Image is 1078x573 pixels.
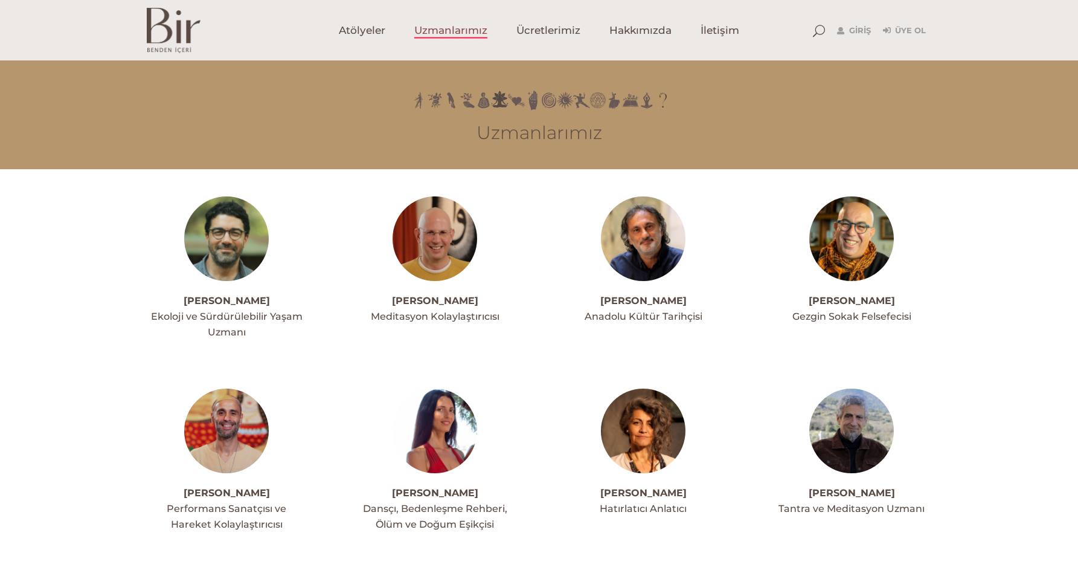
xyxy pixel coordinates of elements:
[600,503,687,514] span: Hatırlatıcı Anlatıcı
[414,24,487,37] span: Uzmanlarımız
[339,24,385,37] span: Atölyeler
[167,503,286,530] span: Performans Sanatçısı ve Hareket Kolaylaştırıcısı
[883,24,926,38] a: Üye Ol
[393,389,477,473] img: amberprofil1-300x300.jpg
[601,196,685,281] img: Ali_Canip_Olgunlu_003_copy-300x300.jpg
[792,311,911,322] span: Gezgin Sokak Felsefecisi
[147,122,932,144] h3: Uzmanlarımız
[184,487,270,499] a: [PERSON_NAME]
[809,196,894,281] img: alinakiprofil--300x300.jpg
[601,389,685,473] img: arbilprofilfoto-300x300.jpg
[516,24,580,37] span: Ücretlerimiz
[184,295,270,306] a: [PERSON_NAME]
[809,389,894,473] img: Koray_Arham_Mincinozlu_002_copy-300x300.jpg
[151,311,303,338] span: Ekoloji ve Sürdürülebilir Yaşam Uzmanı
[809,295,895,306] a: [PERSON_NAME]
[609,24,672,37] span: Hakkımızda
[363,503,507,530] span: Dansçı, Bedenleşme Rehberi, Ölüm ve Doğum Eşikçisi
[778,503,925,514] span: Tantra ve Meditasyon Uzmanı
[393,196,477,281] img: meditasyon-ahmet-1-300x300.jpg
[371,311,499,322] span: Meditasyon Kolaylaştırıcısı
[392,295,478,306] a: [PERSON_NAME]
[600,295,687,306] a: [PERSON_NAME]
[585,311,702,322] span: Anadolu Kültür Tarihçisi
[184,196,269,281] img: ahmetacarprofil--300x300.jpg
[809,487,895,499] a: [PERSON_NAME]
[600,487,687,499] a: [PERSON_NAME]
[837,24,871,38] a: Giriş
[392,487,478,499] a: [PERSON_NAME]
[701,24,739,37] span: İletişim
[184,389,269,473] img: alperakprofil-300x300.jpg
